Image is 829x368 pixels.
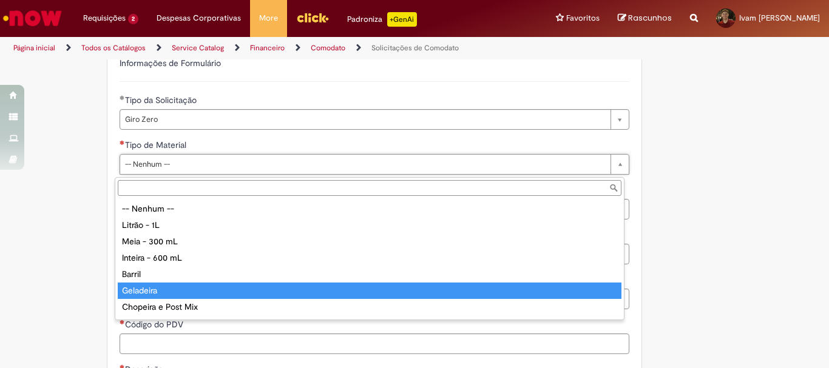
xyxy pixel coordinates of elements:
[118,233,621,250] div: Meia - 300 mL
[118,201,621,217] div: -- Nenhum --
[118,283,621,299] div: Geladeira
[118,315,621,332] div: Long Neck retornável
[118,299,621,315] div: Chopeira e Post Mix
[118,217,621,233] div: Litrão - 1L
[115,198,624,319] ul: Tipo de Material
[118,266,621,283] div: Barril
[118,250,621,266] div: Inteira - 600 mL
